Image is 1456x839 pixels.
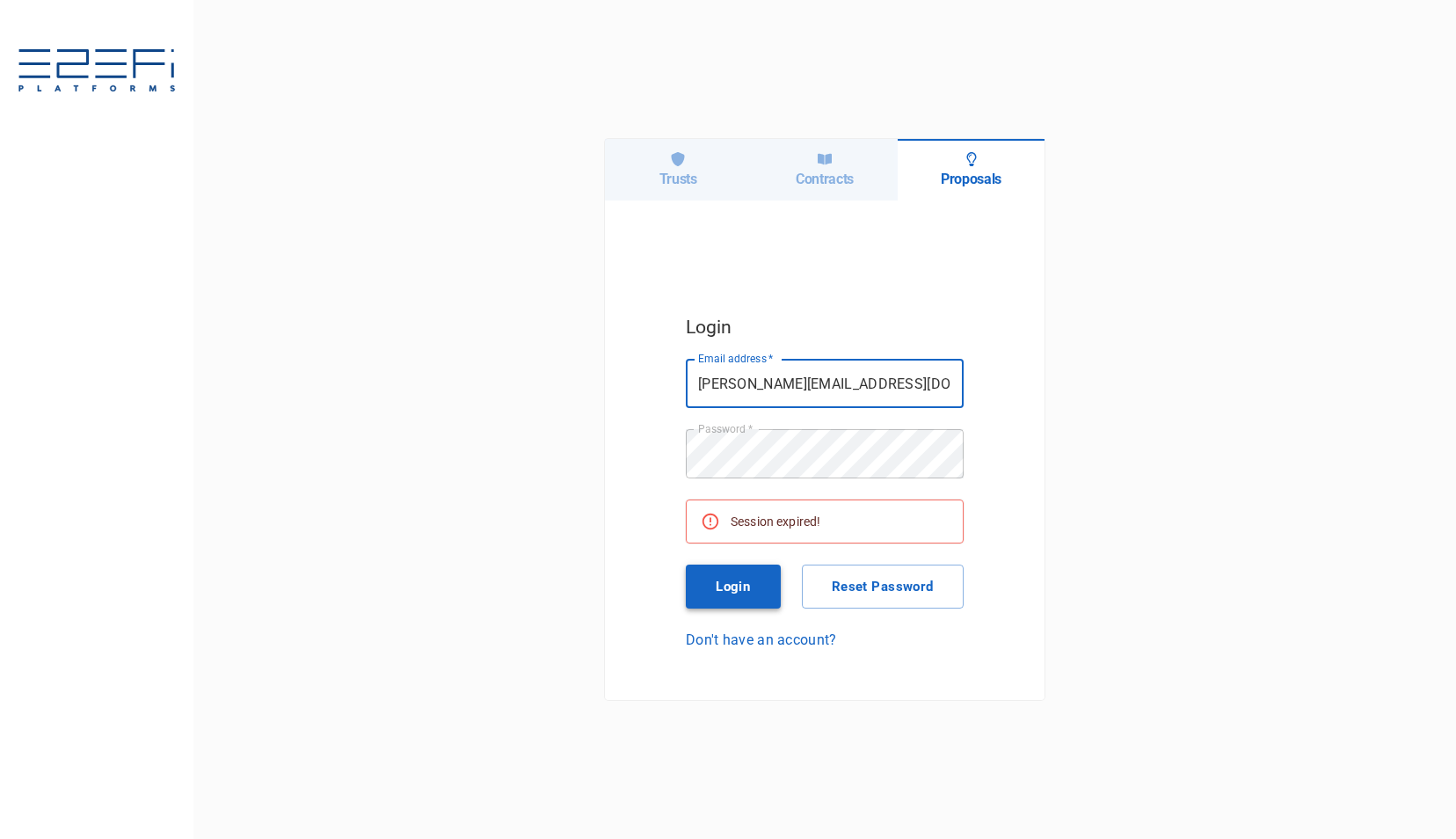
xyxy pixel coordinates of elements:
[18,49,176,95] img: E2EFiPLATFORMS-7f06cbf9.svg
[698,351,774,366] label: Email address
[686,312,964,342] h5: Login
[686,630,964,650] a: Don't have an account?
[802,565,964,609] button: Reset Password
[731,506,820,537] div: Session expired!
[686,565,781,609] button: Login
[698,421,753,436] label: Password
[659,171,697,187] h6: Trusts
[941,171,1001,187] h6: Proposals
[796,171,854,187] h6: Contracts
